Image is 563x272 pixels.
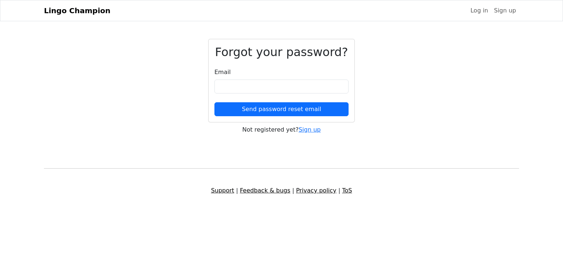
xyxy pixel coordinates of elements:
a: ToS [342,187,352,194]
a: Lingo Champion [44,3,110,18]
a: Feedback & bugs [240,187,290,194]
h2: Forgot your password? [214,45,349,59]
a: Sign up [491,3,519,18]
a: Log in [467,3,491,18]
div: Not registered yet? [208,125,355,134]
button: Send password reset email [214,102,349,116]
a: Sign up [299,126,321,133]
a: Support [211,187,234,194]
div: | | | [40,186,523,195]
a: Privacy policy [296,187,336,194]
label: Email [214,68,231,77]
